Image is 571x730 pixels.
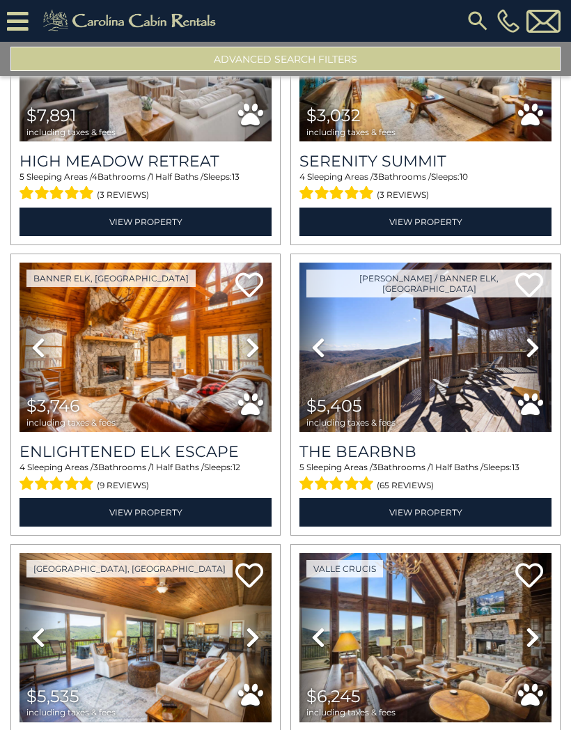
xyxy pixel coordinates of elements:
span: $5,405 [306,396,362,416]
span: 5 [19,171,24,182]
a: [PHONE_NUMBER] [494,9,523,33]
span: $7,891 [26,105,77,125]
span: including taxes & fees [26,708,116,717]
div: Sleeping Areas / Bathrooms / Sleeps: [19,461,272,495]
img: thumbnail_164433091.jpeg [19,263,272,432]
a: [PERSON_NAME] / Banner Elk, [GEOGRAPHIC_DATA] [306,270,552,297]
button: Advanced Search Filters [10,47,561,71]
span: 4 [299,171,305,182]
span: 1 Half Baths / [430,462,483,472]
a: View Property [299,208,552,236]
span: including taxes & fees [26,127,116,137]
a: View Property [299,498,552,527]
div: Sleeping Areas / Bathrooms / Sleeps: [19,171,272,204]
img: thumbnail_163270761.jpeg [299,553,552,722]
a: Add to favorites [235,271,263,301]
a: Banner Elk, [GEOGRAPHIC_DATA] [26,270,196,287]
span: 12 [233,462,240,472]
span: $5,535 [26,686,79,706]
div: Sleeping Areas / Bathrooms / Sleeps: [299,461,552,495]
span: (3 reviews) [377,186,429,204]
div: Sleeping Areas / Bathrooms / Sleeps: [299,171,552,204]
a: Serenity Summit [299,152,552,171]
span: $3,032 [306,105,361,125]
a: [GEOGRAPHIC_DATA], [GEOGRAPHIC_DATA] [26,560,233,577]
a: View Property [19,208,272,236]
span: 3 [93,462,98,472]
span: (9 reviews) [97,476,149,495]
span: $6,245 [306,686,361,706]
a: The Bearbnb [299,442,552,461]
span: 3 [373,462,377,472]
span: 10 [460,171,468,182]
span: $3,746 [26,396,80,416]
a: High Meadow Retreat [19,152,272,171]
a: View Property [19,498,272,527]
span: including taxes & fees [306,708,396,717]
span: (3 reviews) [97,186,149,204]
span: 3 [373,171,378,182]
a: Valle Crucis [306,560,383,577]
span: 1 Half Baths / [150,171,203,182]
img: Khaki-logo.png [36,7,228,35]
span: 4 [92,171,97,182]
span: (65 reviews) [377,476,434,495]
span: 5 [299,462,304,472]
a: Add to favorites [235,561,263,591]
img: thumbnail_163273151.jpeg [19,553,272,722]
span: 1 Half Baths / [151,462,204,472]
a: Enlightened Elk Escape [19,442,272,461]
span: including taxes & fees [26,418,116,427]
span: 4 [19,462,25,472]
span: 13 [232,171,240,182]
span: including taxes & fees [306,418,396,427]
span: including taxes & fees [306,127,396,137]
img: thumbnail_163529436.jpeg [299,263,552,432]
a: Add to favorites [515,561,543,591]
img: search-regular.svg [465,8,490,33]
span: 13 [512,462,519,472]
